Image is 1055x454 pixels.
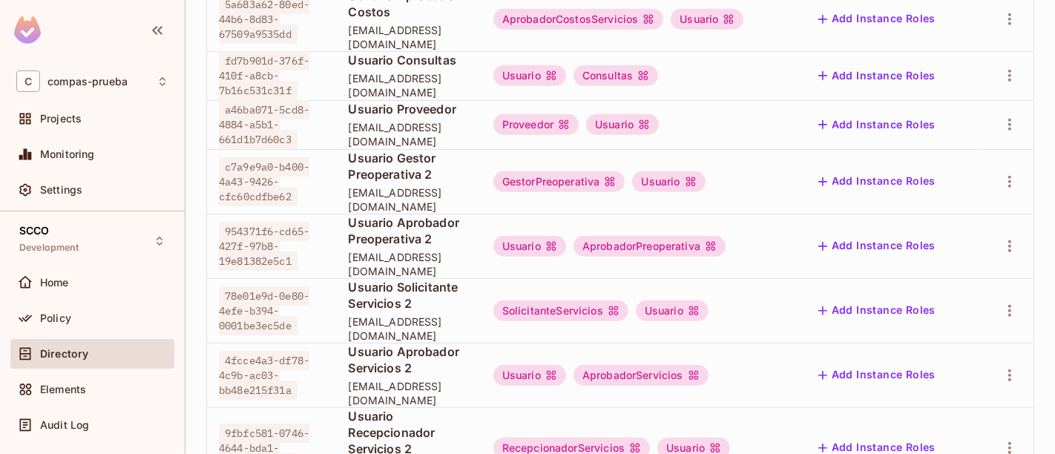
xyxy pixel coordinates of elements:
[348,185,469,214] span: [EMAIL_ADDRESS][DOMAIN_NAME]
[671,9,743,30] div: Usuario
[219,51,309,100] span: fd7b901d-376f-410f-a8cb-7b16c531c31f
[348,71,469,99] span: [EMAIL_ADDRESS][DOMAIN_NAME]
[348,250,469,278] span: [EMAIL_ADDRESS][DOMAIN_NAME]
[493,171,625,192] div: GestorPreoperativa
[40,113,82,125] span: Projects
[586,114,659,135] div: Usuario
[493,300,628,321] div: SolicitanteServicios
[348,379,469,407] span: [EMAIL_ADDRESS][DOMAIN_NAME]
[348,150,469,182] span: Usuario Gestor Preoperativa 2
[219,286,309,335] span: 78e01e9d-0e80-4efe-b394-0001be3ec5de
[812,170,941,194] button: Add Instance Roles
[219,100,309,149] span: a46ba071-5cd8-4884-a5b1-661d1b7d60c3
[493,65,566,86] div: Usuario
[493,365,566,386] div: Usuario
[19,225,50,237] span: SCCO
[636,300,709,321] div: Usuario
[219,157,309,206] span: c7a9e9a0-b400-4a43-9426-cfc60cdfbe62
[493,9,664,30] div: AprobadorCostosServicios
[493,236,566,257] div: Usuario
[40,384,86,395] span: Elements
[573,65,658,86] div: Consultas
[47,76,128,88] span: Workspace: compas-prueba
[812,299,941,323] button: Add Instance Roles
[40,148,95,160] span: Monitoring
[19,242,79,254] span: Development
[14,16,41,44] img: SReyMgAAAABJRU5ErkJggg==
[348,101,469,117] span: Usuario Proveedor
[348,23,469,51] span: [EMAIL_ADDRESS][DOMAIN_NAME]
[40,348,88,360] span: Directory
[348,343,469,376] span: Usuario Aprobador Servicios 2
[348,279,469,312] span: Usuario Solicitante Servicios 2
[40,184,82,196] span: Settings
[812,363,941,387] button: Add Instance Roles
[812,7,941,31] button: Add Instance Roles
[40,312,71,324] span: Policy
[573,365,709,386] div: AprobadorServicios
[812,113,941,136] button: Add Instance Roles
[812,234,941,258] button: Add Instance Roles
[348,214,469,247] span: Usuario Aprobador Preoperativa 2
[348,120,469,148] span: [EMAIL_ADDRESS][DOMAIN_NAME]
[812,64,941,88] button: Add Instance Roles
[348,52,469,68] span: Usuario Consultas
[16,70,40,92] span: C
[40,419,89,431] span: Audit Log
[219,222,309,271] span: 954371f6-cd65-427f-97b8-19e81382e5c1
[493,114,579,135] div: Proveedor
[348,315,469,343] span: [EMAIL_ADDRESS][DOMAIN_NAME]
[632,171,705,192] div: Usuario
[573,236,726,257] div: AprobadorPreoperativa
[219,351,309,400] span: 4fcce4a3-df78-4c9b-ac03-bb48e215f31a
[40,277,69,289] span: Home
